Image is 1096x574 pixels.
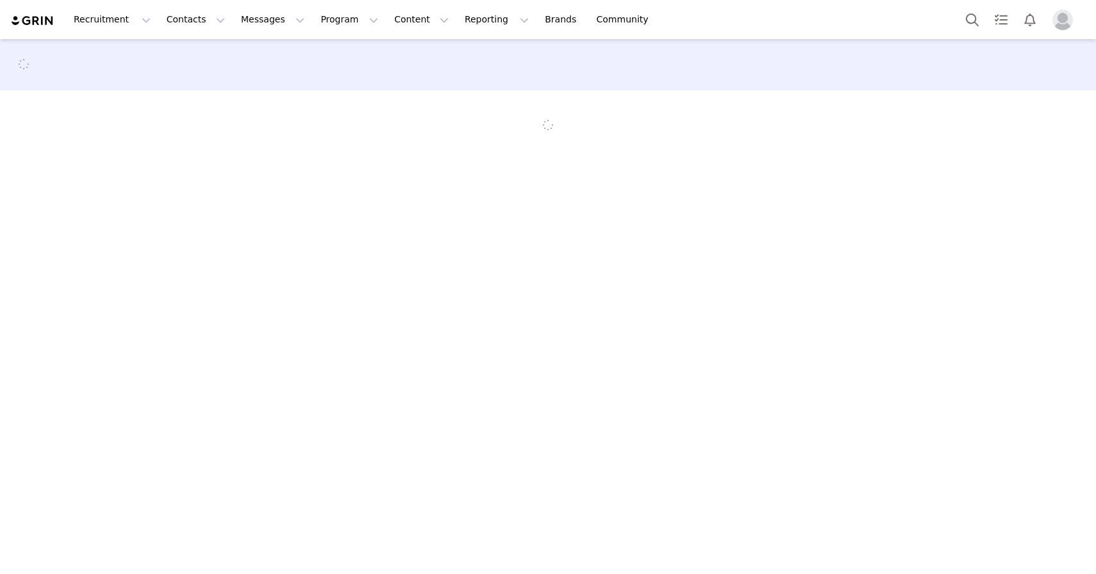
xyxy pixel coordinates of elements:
[1052,10,1073,30] img: placeholder-profile.jpg
[66,5,158,34] button: Recruitment
[10,15,55,27] img: grin logo
[233,5,312,34] button: Messages
[386,5,456,34] button: Content
[987,5,1015,34] a: Tasks
[537,5,588,34] a: Brands
[159,5,233,34] button: Contacts
[457,5,536,34] button: Reporting
[313,5,386,34] button: Program
[1045,10,1086,30] button: Profile
[589,5,662,34] a: Community
[1016,5,1044,34] button: Notifications
[958,5,986,34] button: Search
